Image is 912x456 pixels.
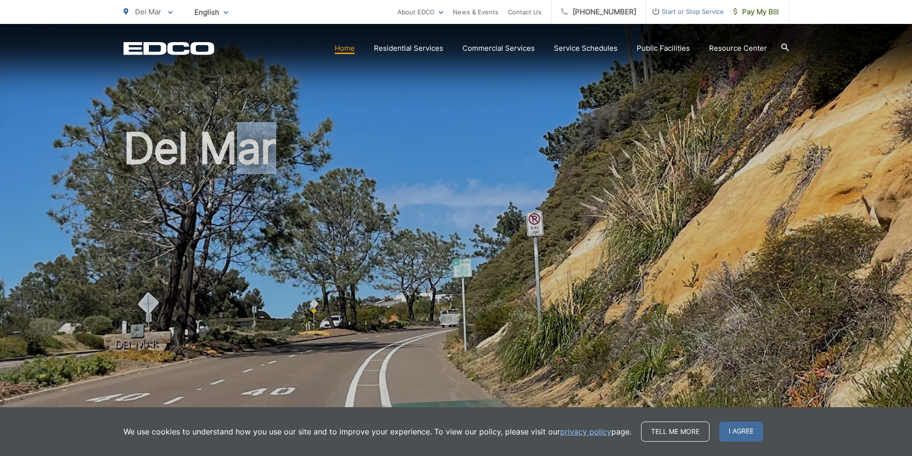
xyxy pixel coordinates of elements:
span: Del Mar [135,7,161,16]
a: About EDCO [397,6,443,18]
a: Service Schedules [554,43,618,54]
p: We use cookies to understand how you use our site and to improve your experience. To view our pol... [124,426,631,437]
a: Home [335,43,355,54]
a: Residential Services [374,43,443,54]
a: Resource Center [709,43,767,54]
a: privacy policy [560,426,611,437]
a: Commercial Services [462,43,535,54]
span: Pay My Bill [733,6,779,18]
a: Tell me more [641,422,709,442]
a: Contact Us [508,6,541,18]
a: News & Events [453,6,498,18]
span: English [187,4,236,21]
a: EDCD logo. Return to the homepage. [124,42,214,55]
a: Public Facilities [637,43,690,54]
span: I agree [719,422,763,442]
h1: Del Mar [124,124,789,427]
